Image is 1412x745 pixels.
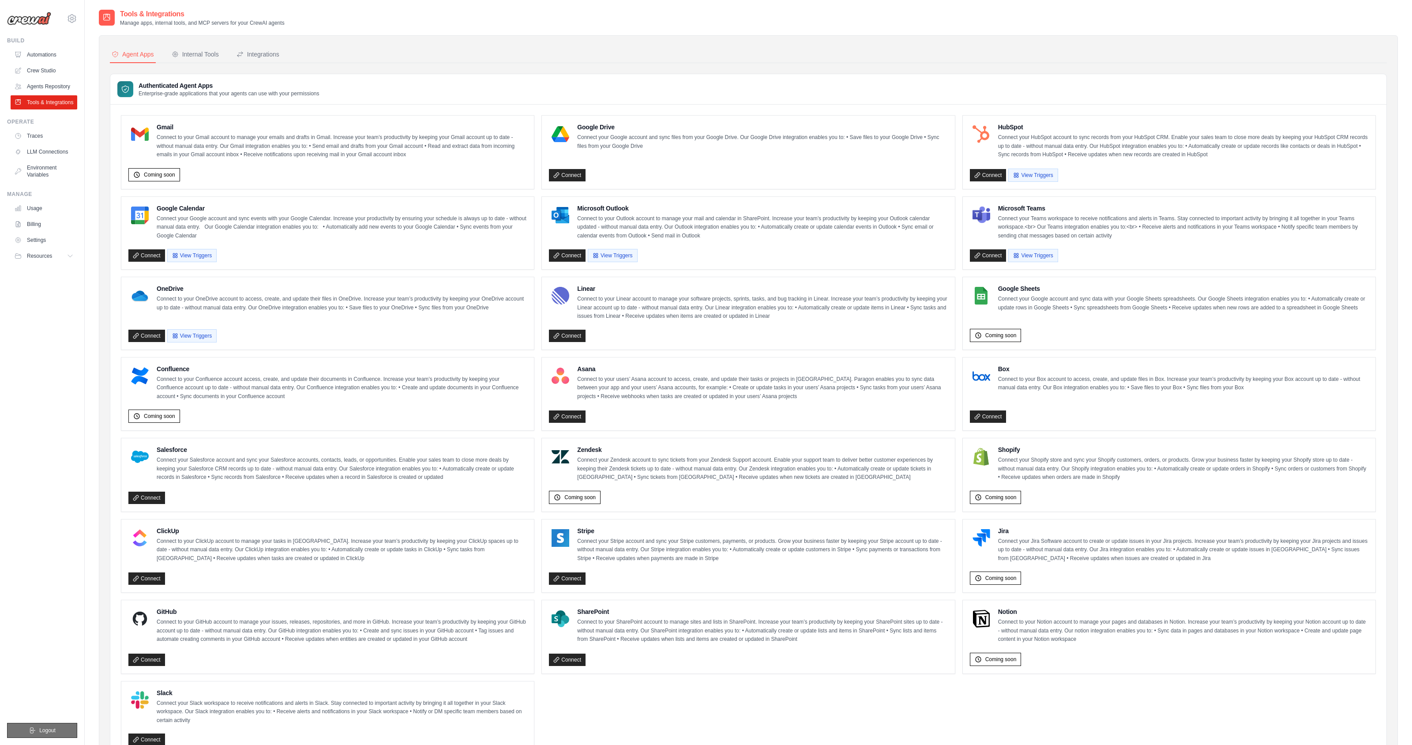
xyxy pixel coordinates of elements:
h4: GitHub [157,607,527,616]
p: Connect your Teams workspace to receive notifications and alerts in Teams. Stay connected to impo... [998,214,1368,241]
img: HubSpot Logo [973,125,990,143]
button: Internal Tools [170,46,221,63]
p: Connect your HubSpot account to sync records from your HubSpot CRM. Enable your sales team to clo... [998,133,1368,159]
a: Environment Variables [11,161,77,182]
h4: HubSpot [998,123,1368,132]
img: Google Drive Logo [552,125,569,143]
button: Logout [7,723,77,738]
button: View Triggers [167,329,217,342]
p: Connect to your Outlook account to manage your mail and calendar in SharePoint. Increase your tea... [577,214,947,241]
div: Operate [7,118,77,125]
h4: SharePoint [577,607,947,616]
img: Linear Logo [552,287,569,305]
a: Tools & Integrations [11,95,77,109]
a: Connect [128,492,165,504]
button: View Triggers [167,249,217,262]
h4: Google Drive [577,123,947,132]
span: Logout [39,727,56,734]
div: Agent Apps [112,50,154,59]
button: View Triggers [1008,249,1058,262]
p: Connect to your OneDrive account to access, create, and update their files in OneDrive. Increase ... [157,295,527,312]
a: Connect [549,572,586,585]
p: Connect your Jira Software account to create or update issues in your Jira projects. Increase you... [998,537,1368,563]
a: Usage [11,201,77,215]
p: Connect to your GitHub account to manage your issues, releases, repositories, and more in GitHub.... [157,618,527,644]
img: Gmail Logo [131,125,149,143]
div: Build [7,37,77,44]
a: Connect [128,572,165,585]
button: Agent Apps [110,46,156,63]
iframe: Chat Widget [1368,703,1412,745]
button: View Triggers [1008,169,1058,182]
h4: Zendesk [577,445,947,454]
p: Connect your Slack workspace to receive notifications and alerts in Slack. Stay connected to impo... [157,699,527,725]
img: OneDrive Logo [131,287,149,305]
img: Microsoft Teams Logo [973,207,990,224]
span: Coming soon [985,332,1017,339]
img: GitHub Logo [131,610,149,628]
img: Google Sheets Logo [973,287,990,305]
p: Connect to your SharePoint account to manage sites and lists in SharePoint. Increase your team’s ... [577,618,947,644]
a: Automations [11,48,77,62]
p: Enterprise-grade applications that your agents can use with your permissions [139,90,319,97]
a: Connect [549,249,586,262]
a: Connect [970,249,1006,262]
img: Stripe Logo [552,529,569,547]
img: Salesforce Logo [131,448,149,466]
h4: Confluence [157,365,527,373]
span: Coming soon [985,494,1017,501]
a: Connect [970,410,1006,423]
h4: Linear [577,284,947,293]
p: Connect your Google account and sync events with your Google Calendar. Increase your productivity... [157,214,527,241]
p: Connect to your ClickUp account to manage your tasks in [GEOGRAPHIC_DATA]. Increase your team’s p... [157,537,527,563]
span: Resources [27,252,52,260]
h4: Salesforce [157,445,527,454]
h4: Microsoft Outlook [577,204,947,213]
a: Connect [549,330,586,342]
img: Slack Logo [131,691,149,709]
a: Billing [11,217,77,231]
button: Resources [11,249,77,263]
h4: Asana [577,365,947,373]
a: Connect [970,169,1006,181]
h4: Microsoft Teams [998,204,1368,213]
span: Coming soon [985,656,1017,663]
div: Integrations [237,50,279,59]
a: Agents Repository [11,79,77,94]
button: View Triggers [588,249,637,262]
div: Manage [7,191,77,198]
h4: Gmail [157,123,527,132]
p: Connect your Salesforce account and sync your Salesforce accounts, contacts, leads, or opportunit... [157,456,527,482]
span: Coming soon [144,413,175,420]
h4: Google Calendar [157,204,527,213]
p: Connect your Google account and sync files from your Google Drive. Our Google Drive integration e... [577,133,947,151]
a: Connect [549,169,586,181]
p: Connect your Zendesk account to sync tickets from your Zendesk Support account. Enable your suppo... [577,456,947,482]
h4: OneDrive [157,284,527,293]
img: Asana Logo [552,367,569,385]
img: Microsoft Outlook Logo [552,207,569,224]
p: Connect to your Box account to access, create, and update files in Box. Increase your team’s prod... [998,375,1368,392]
a: Crew Studio [11,64,77,78]
a: Connect [128,654,165,666]
p: Connect to your Linear account to manage your software projects, sprints, tasks, and bug tracking... [577,295,947,321]
span: Coming soon [985,575,1017,582]
h4: Notion [998,607,1368,616]
h4: Google Sheets [998,284,1368,293]
button: Integrations [235,46,281,63]
img: Shopify Logo [973,448,990,466]
img: Zendesk Logo [552,448,569,466]
span: Coming soon [144,171,175,178]
h2: Tools & Integrations [120,9,285,19]
h4: ClickUp [157,527,527,535]
img: Box Logo [973,367,990,385]
a: Connect [549,410,586,423]
p: Connect to your users’ Asana account to access, create, and update their tasks or projects in [GE... [577,375,947,401]
span: Coming soon [564,494,596,501]
p: Connect your Stripe account and sync your Stripe customers, payments, or products. Grow your busi... [577,537,947,563]
img: SharePoint Logo [552,610,569,628]
h4: Box [998,365,1368,373]
a: Settings [11,233,77,247]
img: Confluence Logo [131,367,149,385]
